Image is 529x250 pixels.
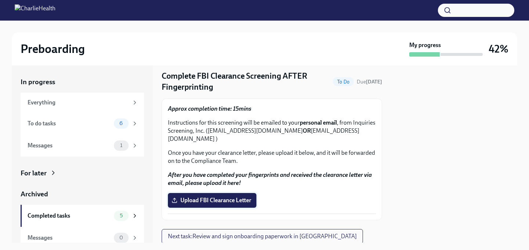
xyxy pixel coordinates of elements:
[168,119,376,143] p: Instructions for this screening will be emailed to your , from Inquiries Screening, Inc. ([EMAIL_...
[115,235,127,240] span: 0
[116,143,127,148] span: 1
[21,168,144,178] a: For later
[162,229,363,244] button: Next task:Review and sign onboarding paperwork in [GEOGRAPHIC_DATA]
[28,142,111,150] div: Messages
[28,234,111,242] div: Messages
[28,99,129,107] div: Everything
[115,213,127,218] span: 5
[15,4,55,16] img: CharlieHealth
[173,197,251,204] span: Upload FBI Clearance Letter
[21,168,47,178] div: For later
[300,119,337,126] strong: personal email
[21,77,144,87] a: In progress
[21,189,144,199] a: Archived
[28,212,111,220] div: Completed tasks
[168,171,372,186] strong: After you have completed your fingerprints and received the clearance letter via email, please up...
[168,149,376,165] p: Once you have your clearance letter, please upload it below, and it will be forwarded on to the C...
[168,233,357,240] span: Next task : Review and sign onboarding paperwork in [GEOGRAPHIC_DATA]
[333,79,354,85] span: To Do
[21,135,144,157] a: Messages1
[162,71,330,93] h4: Complete FBI Clearance Screening AFTER Fingerprinting
[489,42,508,56] h3: 42%
[366,79,382,85] strong: [DATE]
[21,227,144,249] a: Messages0
[357,79,382,85] span: Due
[28,119,111,128] div: To do tasks
[303,127,311,134] strong: OR
[21,205,144,227] a: Completed tasks5
[21,93,144,113] a: Everything
[357,78,382,85] span: October 17th, 2025 08:00
[168,105,251,112] strong: Approx completion time: 15mins
[21,113,144,135] a: To do tasks6
[409,41,441,49] strong: My progress
[115,121,127,126] span: 6
[168,193,256,208] label: Upload FBI Clearance Letter
[21,42,85,56] h2: Preboarding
